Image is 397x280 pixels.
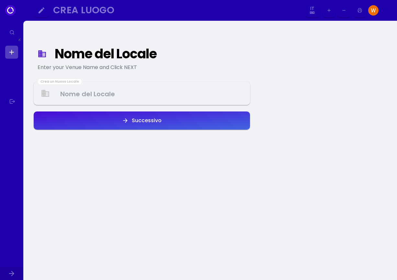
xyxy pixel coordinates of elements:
[53,6,297,14] div: Crea Luogo
[129,118,162,123] div: Successivo
[34,84,249,103] input: Nome del Locale
[380,5,391,16] img: Image
[38,64,246,71] div: Enter your Venue Name and Click NEXT
[38,79,82,84] div: Crea un Nuovo Locale
[368,5,379,16] img: Image
[51,3,303,18] button: Crea Luogo
[34,111,250,130] button: Successivo
[55,48,243,60] div: Nome del Locale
